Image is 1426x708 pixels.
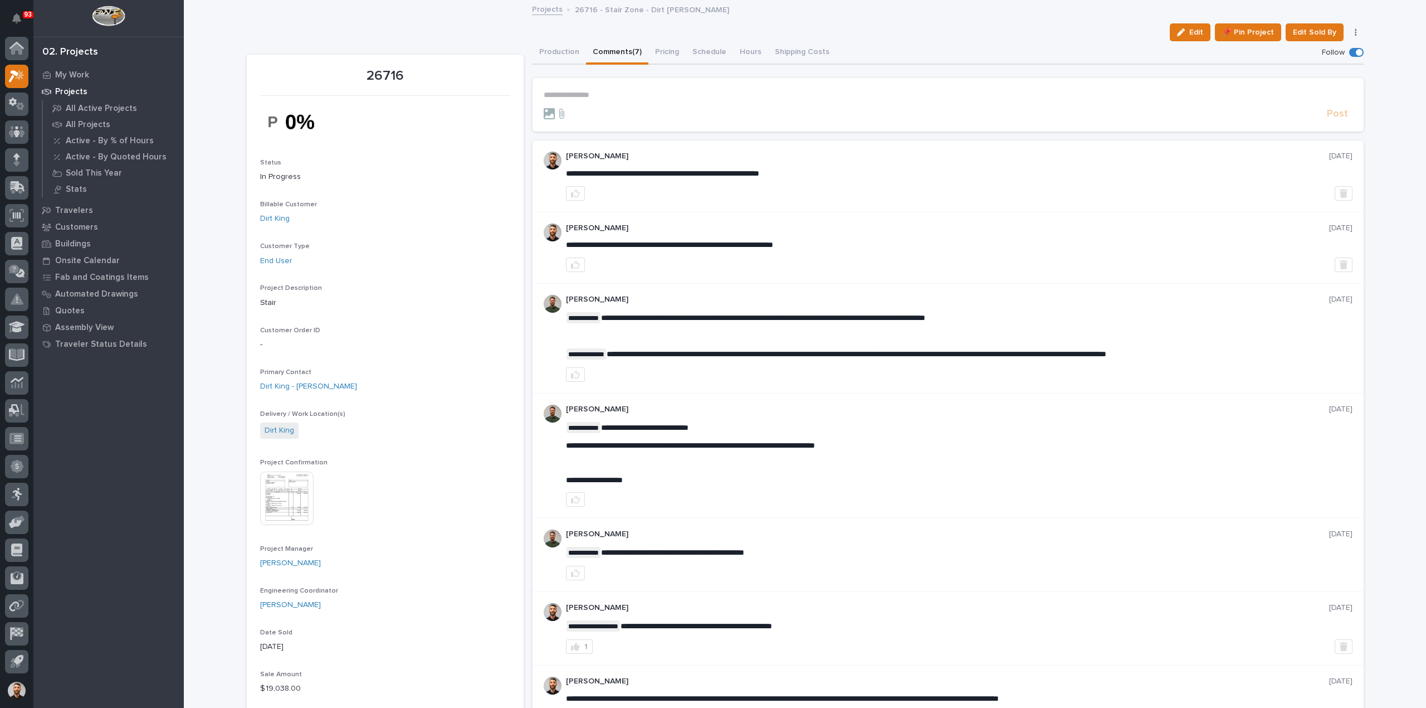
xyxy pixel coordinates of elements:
[55,256,120,266] p: Onsite Calendar
[1329,603,1352,613] p: [DATE]
[260,671,302,678] span: Sale Amount
[55,289,138,299] p: Automated Drawings
[43,165,184,181] a: Sold This Year
[544,152,561,169] img: AGNmyxaji213nCK4JzPdPN3H3CMBhXDSA2tJ_sy3UIa5=s96-c
[55,239,91,249] p: Buildings
[566,677,1329,686] p: [PERSON_NAME]
[1335,186,1352,201] button: Delete post
[566,639,593,654] button: 1
[532,2,563,15] a: Projects
[260,297,510,309] p: Stair
[42,46,98,59] div: 02. Projects
[265,425,294,437] a: Dirt King
[33,319,184,336] a: Assembly View
[1293,26,1336,39] span: Edit Sold By
[566,186,585,201] button: like this post
[33,235,184,252] a: Buildings
[260,546,313,552] span: Project Manager
[260,255,292,267] a: End User
[260,171,510,183] p: In Progress
[260,459,328,466] span: Project Confirmation
[43,100,184,116] a: All Active Projects
[544,224,561,241] img: AGNmyxaji213nCK4JzPdPN3H3CMBhXDSA2tJ_sy3UIa5=s96-c
[1322,48,1345,57] p: Follow
[260,599,321,611] a: [PERSON_NAME]
[544,603,561,621] img: AGNmyxaji213nCK4JzPdPN3H3CMBhXDSA2tJ_sy3UIa5=s96-c
[260,683,510,695] p: $ 19,038.00
[33,285,184,302] a: Automated Drawings
[1327,108,1348,120] span: Post
[55,340,147,350] p: Traveler Status Details
[566,258,585,272] button: like this post
[1215,23,1281,41] button: 📌 Pin Project
[533,41,586,65] button: Production
[1189,27,1203,37] span: Edit
[586,41,648,65] button: Comments (7)
[566,295,1329,304] p: [PERSON_NAME]
[55,222,98,232] p: Customers
[260,369,311,376] span: Primary Contact
[33,83,184,100] a: Projects
[66,168,122,178] p: Sold This Year
[55,273,149,283] p: Fab and Coatings Items
[1222,26,1274,39] span: 📌 Pin Project
[566,603,1329,613] p: [PERSON_NAME]
[260,159,281,166] span: Status
[260,557,321,569] a: [PERSON_NAME]
[14,13,28,31] div: Notifications93
[55,306,85,316] p: Quotes
[1329,295,1352,304] p: [DATE]
[5,7,28,30] button: Notifications
[260,641,510,653] p: [DATE]
[584,643,588,651] div: 1
[43,117,184,132] a: All Projects
[1286,23,1344,41] button: Edit Sold By
[25,11,32,18] p: 93
[66,152,167,162] p: Active - By Quoted Hours
[260,327,320,334] span: Customer Order ID
[566,224,1329,233] p: [PERSON_NAME]
[55,70,89,80] p: My Work
[43,149,184,164] a: Active - By Quoted Hours
[260,588,338,594] span: Engineering Coordinator
[33,252,184,269] a: Onsite Calendar
[260,629,292,636] span: Date Sold
[5,679,28,702] button: users-avatar
[33,302,184,319] a: Quotes
[1329,405,1352,414] p: [DATE]
[566,492,585,507] button: like this post
[33,336,184,352] a: Traveler Status Details
[1335,639,1352,654] button: Delete post
[260,285,322,292] span: Project Description
[66,104,137,114] p: All Active Projects
[33,202,184,219] a: Travelers
[1329,530,1352,539] p: [DATE]
[43,181,184,197] a: Stats
[260,103,344,141] img: sWn-5HbPe9adeO5IvNJX_GdqVXop_d4PMJR1lkoFCYA
[768,41,836,65] button: Shipping Costs
[575,3,729,15] p: 26716 - Stair Zone - Dirt [PERSON_NAME]
[544,677,561,695] img: AGNmyxaji213nCK4JzPdPN3H3CMBhXDSA2tJ_sy3UIa5=s96-c
[55,87,87,97] p: Projects
[92,6,125,26] img: Workspace Logo
[1329,677,1352,686] p: [DATE]
[1329,224,1352,233] p: [DATE]
[260,339,510,351] p: -
[566,152,1329,161] p: [PERSON_NAME]
[1329,152,1352,161] p: [DATE]
[33,66,184,83] a: My Work
[55,323,114,333] p: Assembly View
[260,411,345,418] span: Delivery / Work Location(s)
[260,213,290,225] a: Dirt King
[66,185,87,195] p: Stats
[544,405,561,423] img: AATXAJw4slNr5ea0WduZQVIpKGhdapBAGQ9xVsOeEvl5=s96-c
[33,219,184,235] a: Customers
[566,530,1329,539] p: [PERSON_NAME]
[43,133,184,148] a: Active - By % of Hours
[566,405,1329,414] p: [PERSON_NAME]
[566,566,585,580] button: like this post
[733,41,768,65] button: Hours
[1335,258,1352,272] button: Delete post
[566,367,585,382] button: like this post
[1170,23,1210,41] button: Edit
